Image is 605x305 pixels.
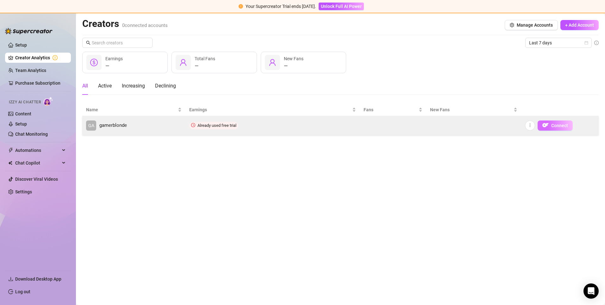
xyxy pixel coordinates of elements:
[8,161,12,165] img: Chat Copilot
[15,276,61,282] span: Download Desktop App
[90,59,98,66] span: dollar-circle
[284,56,303,61] span: New Fans
[105,62,123,70] div: —
[15,68,46,73] a: Team Analytics
[88,122,94,129] span: GA
[98,82,112,90] div: Active
[15,42,27,48] a: Setup
[364,106,417,113] span: Fans
[319,3,364,10] button: Unlock Full AI Power
[191,123,195,127] span: clock-circle
[565,23,594,28] span: + Add Account
[551,123,568,128] span: Connect
[430,106,513,113] span: New Fans
[185,104,360,116] th: Earnings
[86,106,177,113] span: Name
[269,59,276,66] span: user
[197,123,236,128] span: Already used free trial
[86,41,90,45] span: search
[15,177,58,182] a: Discover Viral Videos
[179,59,187,66] span: user
[92,39,144,46] input: Search creators
[319,4,364,9] a: Unlock Full AI Power
[15,189,32,194] a: Settings
[15,145,60,155] span: Automations
[542,122,549,128] img: OF
[15,111,31,116] a: Content
[594,41,599,45] span: info-circle
[321,4,362,9] span: Unlock Full AI Power
[122,82,145,90] div: Increasing
[583,283,599,299] div: Open Intercom Messenger
[99,122,127,129] span: gamerblonde
[15,289,30,294] a: Log out
[15,158,60,168] span: Chat Copilot
[8,148,13,153] span: thunderbolt
[510,23,514,27] span: setting
[538,120,573,131] button: OFConnect
[239,4,243,9] span: exclamation-circle
[8,276,13,282] span: download
[43,97,53,106] img: AI Chatter
[15,121,27,127] a: Setup
[560,20,599,30] button: + Add Account
[15,132,48,137] a: Chat Monitoring
[189,106,351,113] span: Earnings
[122,23,168,28] span: 0 connected accounts
[195,56,215,61] span: Total Fans
[82,104,185,116] th: Name
[155,82,176,90] div: Declining
[86,120,182,131] a: GAgamerblonde
[517,23,553,28] span: Manage Accounts
[246,4,316,9] span: Your Supercreator Trial ends [DATE].
[105,56,123,61] span: Earnings
[426,104,521,116] th: New Fans
[284,62,303,70] div: —
[15,53,66,63] a: Creator Analytics exclamation-circle
[360,104,426,116] th: Fans
[584,41,588,45] span: calendar
[15,78,66,88] a: Purchase Subscription
[195,62,215,70] div: —
[9,99,41,105] span: Izzy AI Chatter
[82,18,168,30] h2: Creators
[5,28,53,34] img: logo-BBDzfeDw.svg
[529,38,588,48] span: Last 7 days
[528,123,532,127] span: more
[505,20,558,30] button: Manage Accounts
[82,82,88,90] div: All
